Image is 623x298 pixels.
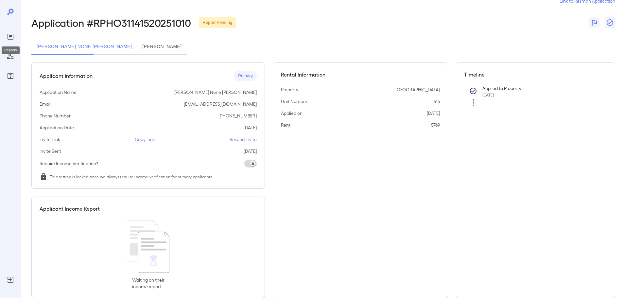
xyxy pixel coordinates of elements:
[244,124,257,131] p: [DATE]
[5,51,16,61] div: Manage Users
[5,274,16,285] div: Log Out
[281,110,303,116] p: Applied on
[50,173,213,180] span: This setting is locked since we always require income verification for primary applicants.
[40,101,51,107] p: Email
[184,101,257,107] p: [EMAIL_ADDRESS][DOMAIN_NAME]
[395,86,440,93] p: [GEOGRAPHIC_DATA]
[281,86,298,93] p: Property
[40,136,60,143] p: Invite Link
[40,160,98,167] p: Require Income Verification?
[230,136,257,143] p: Resend Invite
[40,124,74,131] p: Application Date
[199,20,236,26] span: Report Pending
[174,89,257,96] p: [PERSON_NAME] None [PERSON_NAME]
[482,85,597,92] p: Applied to Property
[281,71,440,79] h5: Rental Information
[234,73,257,79] span: Primary
[482,93,494,97] span: [DATE]
[40,205,100,213] h5: Applicant Income Report
[427,110,440,116] p: [DATE]
[605,17,615,28] button: Close Report
[434,98,440,105] p: 415
[218,113,257,119] p: [PHONE_NUMBER]
[589,17,599,28] button: Flag Report
[40,89,77,96] p: Application Name
[5,31,16,42] div: Reports
[31,39,137,55] button: [PERSON_NAME] None [PERSON_NAME]
[137,39,187,55] button: [PERSON_NAME]
[281,98,307,105] p: Unit Number
[2,46,20,54] div: Reports
[281,122,290,128] p: Rent
[244,148,257,154] p: [DATE]
[135,136,155,143] p: Copy Link
[31,17,191,28] h2: Application # RPHO31141520251010
[431,122,440,128] p: $769
[40,72,93,80] h5: Applicant Information
[40,148,61,154] p: Invite Sent
[464,71,607,79] h5: Timeline
[132,277,164,290] p: Waiting on their income report
[5,71,16,81] div: FAQ
[40,113,71,119] p: Phone Number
